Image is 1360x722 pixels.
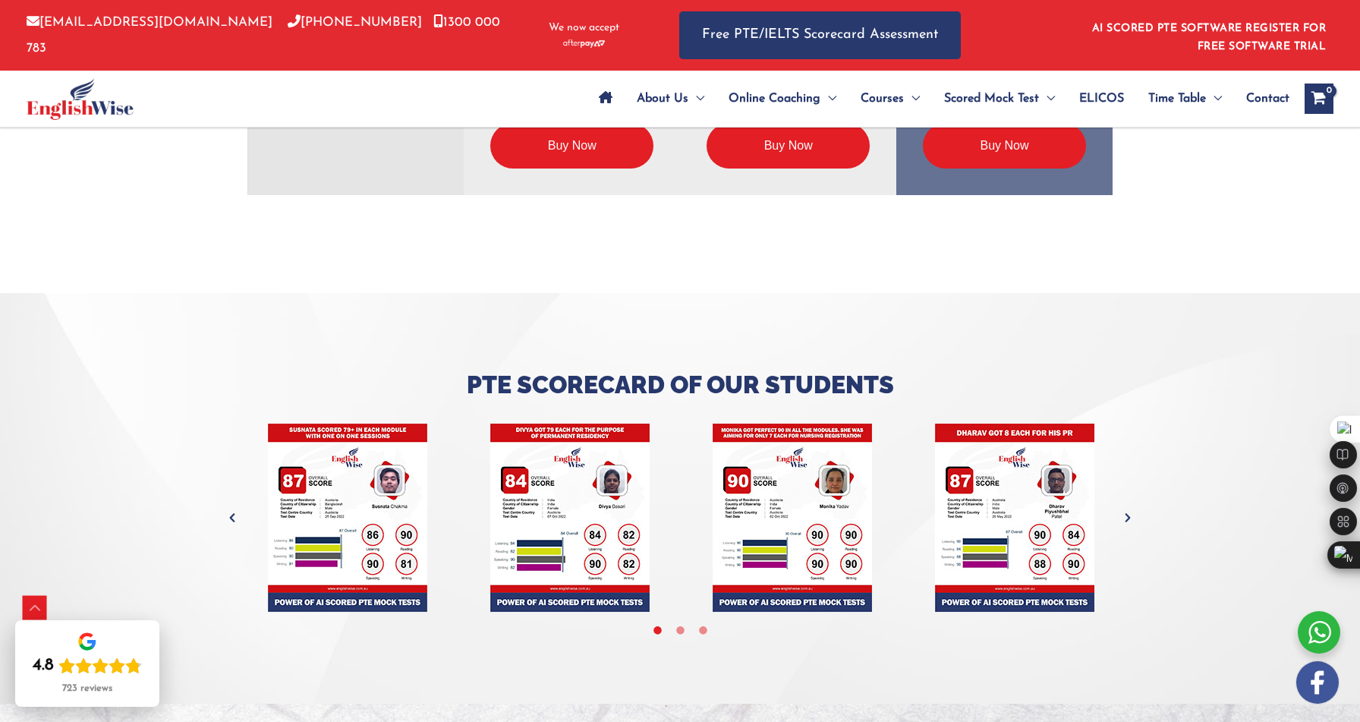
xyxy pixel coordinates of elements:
[1039,72,1055,125] span: Menu Toggle
[904,72,920,125] span: Menu Toggle
[923,123,1086,169] a: Buy Now
[707,123,870,169] a: Buy Now
[1206,72,1222,125] span: Menu Toggle
[33,655,142,676] div: Rating: 4.8 out of 5
[935,424,1094,612] img: s4
[490,424,650,612] img: s2
[225,510,240,525] button: Previous
[27,78,134,120] img: cropped-ew-logo
[944,72,1039,125] span: Scored Mock Test
[1296,661,1339,704] img: white-facebook.png
[490,123,653,169] a: Buy Now
[236,369,1124,401] h3: Pte Scorecard of Our Students
[1092,23,1327,52] a: AI SCORED PTE SOFTWARE REGISTER FOR FREE SOFTWARE TRIAL
[549,20,619,36] span: We now accept
[1067,72,1136,125] a: ELICOS
[1305,84,1333,114] a: View Shopping Cart, empty
[1148,72,1206,125] span: Time Table
[637,72,688,125] span: About Us
[1136,72,1234,125] a: Time TableMenu Toggle
[1079,72,1124,125] span: ELICOS
[33,655,54,676] div: 4.8
[625,72,716,125] a: About UsMenu Toggle
[288,16,422,29] a: [PHONE_NUMBER]
[1246,72,1289,125] span: Contact
[1120,510,1135,525] button: Next
[62,683,112,695] div: 723 reviews
[688,72,704,125] span: Menu Toggle
[932,72,1067,125] a: Scored Mock TestMenu Toggle
[27,16,272,29] a: [EMAIL_ADDRESS][DOMAIN_NAME]
[1234,72,1289,125] a: Contact
[268,424,427,612] img: s1
[27,16,500,54] a: 1300 000 783
[848,72,932,125] a: CoursesMenu Toggle
[563,39,605,48] img: Afterpay-Logo
[1083,11,1333,60] aside: Header Widget 1
[729,72,820,125] span: Online Coaching
[587,72,1289,125] nav: Site Navigation: Main Menu
[861,72,904,125] span: Courses
[716,72,848,125] a: Online CoachingMenu Toggle
[713,424,872,612] img: s3
[679,11,961,59] a: Free PTE/IELTS Scorecard Assessment
[820,72,836,125] span: Menu Toggle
